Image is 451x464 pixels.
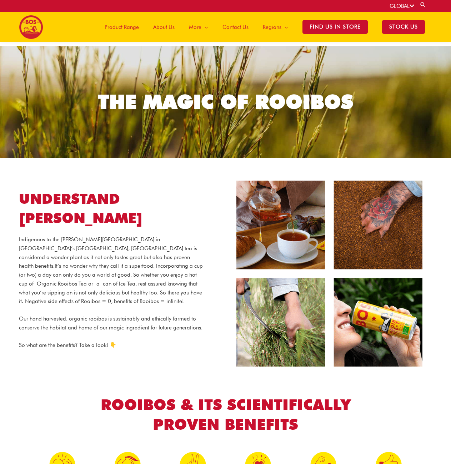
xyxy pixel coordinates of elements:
[19,314,205,332] p: Our hand harvested, organic rooibos is sustainably and ethically farmed to conserve the habitat a...
[382,20,425,34] span: STOCK US
[302,20,368,34] span: Find Us in Store
[98,92,353,112] div: THE MAGIC OF ROOIBOS
[19,189,205,228] h1: UNDERSTAND [PERSON_NAME]
[263,16,281,38] span: Regions
[189,16,201,38] span: More
[97,12,146,42] a: Product Range
[215,12,256,42] a: Contact Us
[146,12,182,42] a: About Us
[92,12,432,42] nav: Site Navigation
[390,3,414,9] a: GLOBAL
[19,15,43,39] img: BOS logo finals-200px
[86,395,365,434] h2: ROOIBOS & ITS SCIENTIFICALLY PROVEN BENEFITS
[182,12,215,42] a: More
[256,12,295,42] a: Regions
[420,1,427,8] a: Search button
[19,341,205,350] p: So what are the benefits? Take a look! 👇
[375,12,432,42] a: STOCK US
[153,16,175,38] span: About Us
[295,12,375,42] a: Find Us in Store
[222,16,249,38] span: Contact Us
[105,16,139,38] span: Product Range
[19,235,205,306] p: Indigenous to the [PERSON_NAME][GEOGRAPHIC_DATA] in [GEOGRAPHIC_DATA]’s [GEOGRAPHIC_DATA], [GEOGR...
[19,263,203,304] span: It’s no wonder why they call it a superfood. Incorporating a cup (or two) a day can only do you a...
